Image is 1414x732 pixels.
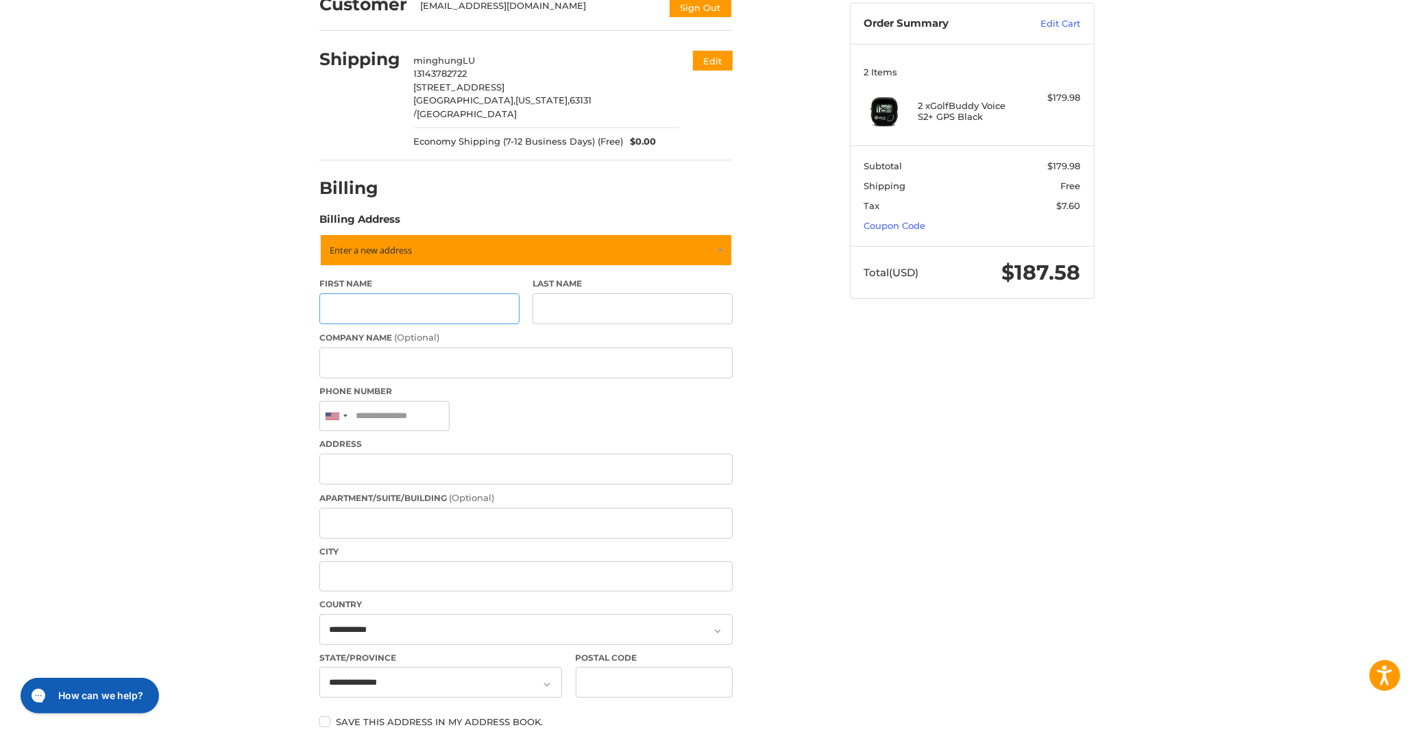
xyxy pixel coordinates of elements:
[624,135,657,149] span: $0.00
[864,266,919,279] span: Total (USD)
[319,331,733,345] label: Company Name
[414,95,592,119] span: 63131 /
[414,135,624,149] span: Economy Shipping (7-12 Business Days) (Free)
[533,278,733,290] label: Last Name
[330,244,412,256] span: Enter a new address
[417,108,517,119] span: [GEOGRAPHIC_DATA]
[1048,160,1081,171] span: $179.98
[320,402,352,431] div: United States: +1
[449,492,494,503] small: (Optional)
[864,66,1081,77] h3: 2 Items
[864,17,1012,31] h3: Order Summary
[1012,17,1081,31] a: Edit Cart
[918,100,1023,123] h4: 2 x GolfBuddy Voice S2+ GPS Black
[319,385,733,398] label: Phone Number
[319,491,733,505] label: Apartment/Suite/Building
[1027,91,1081,105] div: $179.98
[319,716,733,727] label: Save this address in my address book.
[414,68,467,79] span: 13143782722
[1301,695,1414,732] iframe: Google Customer Reviews
[394,332,439,343] small: (Optional)
[319,234,733,267] a: Enter or select a different address
[864,180,906,191] span: Shipping
[1061,180,1081,191] span: Free
[414,95,516,106] span: [GEOGRAPHIC_DATA],
[516,95,570,106] span: [US_STATE],
[14,673,162,718] iframe: Gorgias live chat messenger
[319,178,400,199] h2: Billing
[414,82,505,93] span: [STREET_ADDRESS]
[319,438,733,450] label: Address
[319,49,400,70] h2: Shipping
[463,55,476,66] span: LU
[576,652,733,664] label: Postal Code
[864,160,903,171] span: Subtotal
[319,212,400,234] legend: Billing Address
[864,200,880,211] span: Tax
[1002,260,1081,285] span: $187.58
[319,546,733,558] label: City
[693,51,733,71] button: Edit
[319,652,562,664] label: State/Province
[414,55,463,66] span: minghung
[864,220,926,231] a: Coupon Code
[319,598,733,611] label: Country
[319,278,520,290] label: First Name
[1057,200,1081,211] span: $7.60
